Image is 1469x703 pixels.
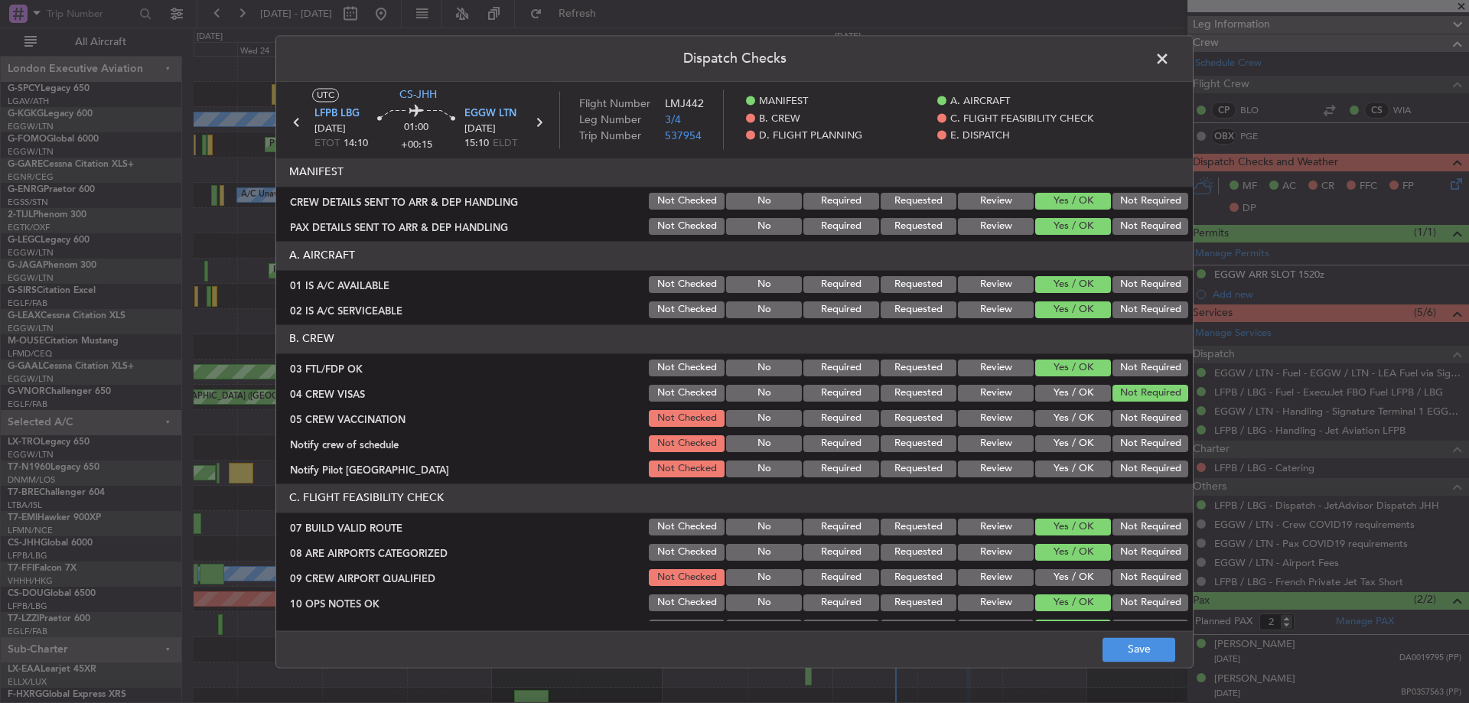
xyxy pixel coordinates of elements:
button: Not Required [1112,519,1188,535]
header: Dispatch Checks [276,36,1193,82]
button: Not Required [1112,276,1188,293]
button: Not Required [1112,569,1188,586]
button: Not Required [1112,435,1188,452]
button: Not Required [1112,360,1188,376]
button: Not Required [1112,594,1188,611]
button: Not Required [1112,301,1188,318]
button: Not Required [1112,410,1188,427]
button: Not Required [1112,620,1188,636]
button: Not Required [1112,544,1188,561]
button: Not Required [1112,193,1188,210]
button: Not Required [1112,461,1188,477]
button: Not Required [1112,385,1188,402]
button: Not Required [1112,218,1188,235]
